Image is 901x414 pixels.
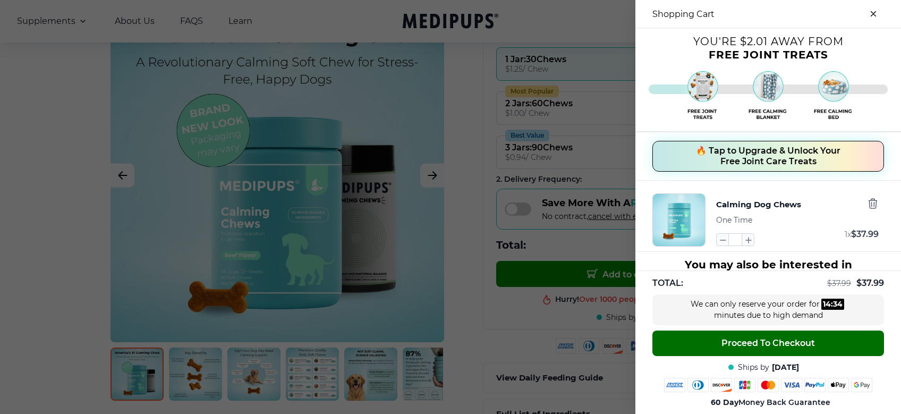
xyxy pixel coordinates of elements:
[781,378,802,392] img: visa
[856,278,884,288] span: $ 37.99
[828,378,849,392] img: apple
[652,141,884,172] button: 🔥 Tap to Upgrade & Unlock Your Free Joint Care Treats
[758,378,779,392] img: mastercard
[635,39,901,44] p: You're $2.01 away from
[716,215,752,225] span: One Time
[716,198,801,212] button: Calming Dog Chews
[845,230,851,239] span: 1 x
[804,378,826,392] img: paypal
[821,299,844,310] div: :
[772,362,799,373] span: [DATE]
[709,48,828,61] span: Free Joint Treats
[827,278,851,288] span: $ 37.99
[711,398,738,407] strong: 60 Day
[648,258,888,271] h3: You may also be interested in
[696,146,840,167] span: 🔥 Tap to Upgrade & Unlock Your Free Joint Care Treats
[721,338,815,349] span: Proceed To Checkout
[711,378,732,392] img: discover
[664,378,685,392] img: amex
[734,378,755,392] img: jcb
[687,378,709,392] img: diners-club
[738,362,769,373] span: Ships by
[652,277,683,289] span: TOTAL:
[863,3,884,24] button: close-cart
[851,229,879,239] span: $ 37.99
[652,331,884,356] button: Proceed To Checkout
[649,68,888,123] img: Empty cart
[653,194,705,246] img: Calming Dog Chews
[652,9,715,19] h3: Shopping Cart
[688,299,848,321] div: We can only reserve your order for minutes due to high demand
[833,299,843,310] div: 34
[851,378,872,392] img: google
[823,299,831,310] div: 14
[711,398,830,408] span: Money Back Guarantee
